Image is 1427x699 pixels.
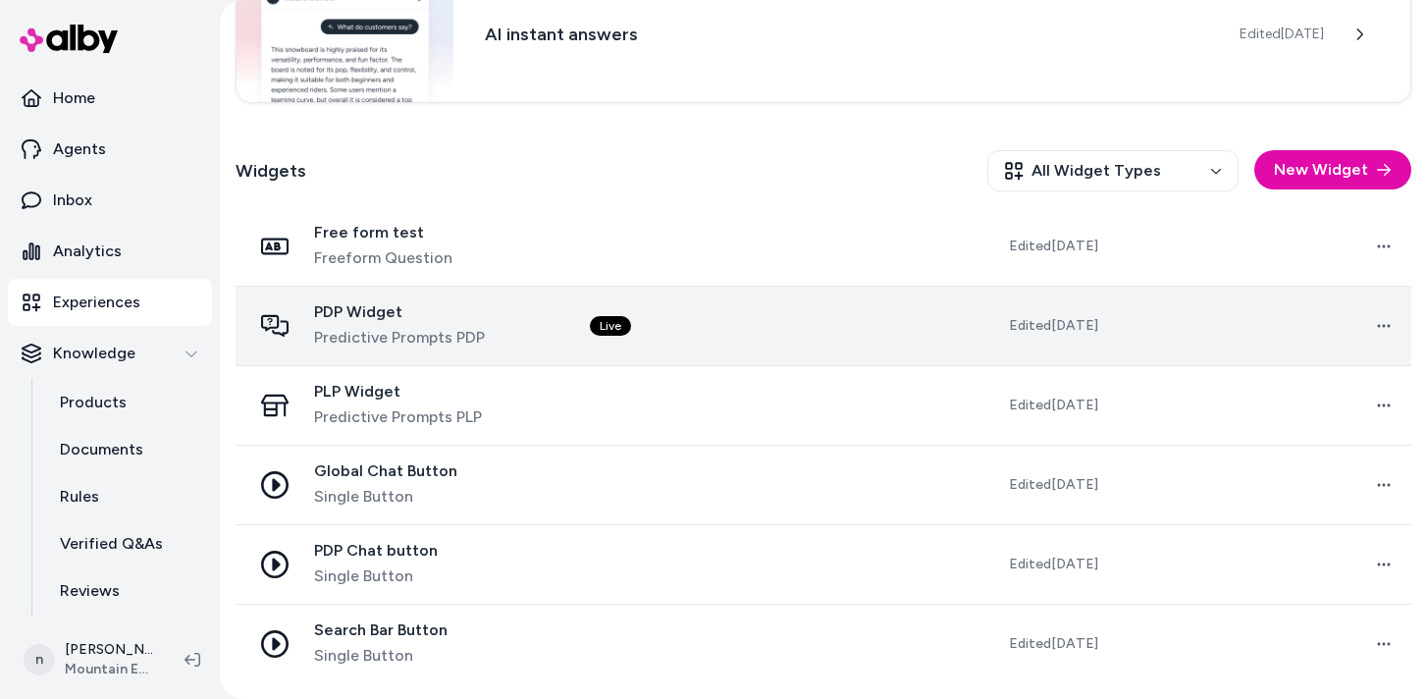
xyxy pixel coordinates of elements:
a: Rules [40,473,212,520]
div: Live [590,316,631,336]
span: Single Button [314,485,457,509]
a: Reviews [40,567,212,615]
span: Edited [DATE] [1009,396,1098,415]
span: Edited [DATE] [1009,555,1098,574]
h5: Bazaarvoice Analytics content is not detected on this page. [8,47,287,79]
p: Agents [53,137,106,161]
a: Agents [8,126,212,173]
abbr: Enabling validation will send analytics events to the Bazaarvoice validation service. If an event... [8,110,120,127]
a: Home [8,75,212,122]
button: Knowledge [8,330,212,377]
p: Experiences [53,291,140,314]
p: Documents [60,438,143,461]
span: Single Button [314,644,448,668]
p: Inbox [53,188,92,212]
p: Products [60,391,127,414]
p: Verified Q&As [60,532,163,556]
span: Predictive Prompts PDP [314,326,485,349]
span: Edited [DATE] [1240,25,1324,44]
span: PDP Chat button [314,541,438,561]
a: Experiences [8,279,212,326]
a: Products [40,379,212,426]
span: Single Button [314,565,438,588]
span: Mountain Equipment Company [65,660,153,679]
a: Verified Q&As [40,520,212,567]
span: Predictive Prompts PLP [314,405,482,429]
button: New Widget [1254,150,1411,189]
button: All Widget Types [987,150,1239,191]
span: Global Chat Button [314,461,457,481]
p: Reviews [60,579,120,603]
span: PLP Widget [314,382,482,402]
h3: AI instant answers [485,21,1208,48]
span: Freeform Question [314,246,452,270]
a: Documents [40,426,212,473]
p: Knowledge [53,342,135,365]
span: Edited [DATE] [1009,634,1098,654]
span: n [24,644,55,675]
a: Analytics [8,228,212,275]
p: Home [53,86,95,110]
a: Inbox [8,177,212,224]
a: Enable Validation [8,110,120,127]
p: Rules [60,485,99,509]
span: Free form test [314,223,452,242]
span: Edited [DATE] [1009,316,1098,336]
h2: Widgets [236,157,306,185]
p: Analytics Inspector 1.7.0 [8,8,287,26]
p: [PERSON_NAME] [65,640,153,660]
span: Search Bar Button [314,620,448,640]
span: PDP Widget [314,302,485,322]
p: Analytics [53,240,122,263]
img: alby Logo [20,25,118,53]
span: Edited [DATE] [1009,475,1098,495]
button: n[PERSON_NAME]Mountain Equipment Company [12,628,169,691]
span: Edited [DATE] [1009,237,1098,256]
